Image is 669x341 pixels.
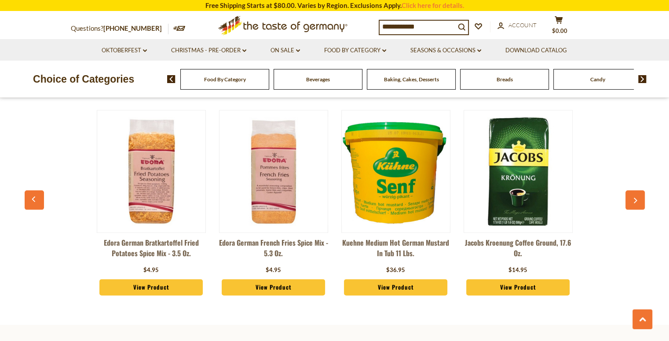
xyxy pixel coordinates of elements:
[219,237,328,264] a: Edora German French Fries Spice Mix - 5.3 oz.
[97,117,205,225] img: Edora German Bratkartoffel Fried Potatoes Spice Mix - 3.5 oz.
[497,21,537,30] a: Account
[464,117,572,225] img: Jacobs Kroenung Coffee Ground, 17.6 oz.
[505,46,567,55] a: Download Catalog
[386,266,405,275] div: $36.95
[204,76,246,83] a: Food By Category
[103,24,162,32] a: [PHONE_NUMBER]
[266,266,281,275] div: $4.95
[508,266,527,275] div: $14.95
[324,46,386,55] a: Food By Category
[99,279,203,296] a: View Product
[306,76,330,83] a: Beverages
[344,279,448,296] a: View Product
[71,23,168,34] p: Questions?
[464,237,573,264] a: Jacobs Kroenung Coffee Ground, 17.6 oz.
[410,46,481,55] a: Seasons & Occasions
[497,76,513,83] a: Breads
[590,76,605,83] a: Candy
[219,117,328,225] img: Edora German French Fries Spice Mix - 5.3 oz.
[222,279,325,296] a: View Product
[552,27,567,34] span: $0.00
[508,22,537,29] span: Account
[143,266,159,275] div: $4.95
[466,279,570,296] a: View Product
[342,117,450,225] img: Kuehne Medium Hot German Mustard in tub 11 lbs.
[271,46,300,55] a: On Sale
[384,76,439,83] a: Baking, Cakes, Desserts
[402,1,464,9] a: Click here for details.
[341,237,450,264] a: Kuehne Medium Hot German Mustard in tub 11 lbs.
[638,75,647,83] img: next arrow
[171,46,246,55] a: Christmas - PRE-ORDER
[97,237,206,264] a: Edora German Bratkartoffel Fried Potatoes Spice Mix - 3.5 oz.
[167,75,175,83] img: previous arrow
[546,16,572,38] button: $0.00
[102,46,147,55] a: Oktoberfest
